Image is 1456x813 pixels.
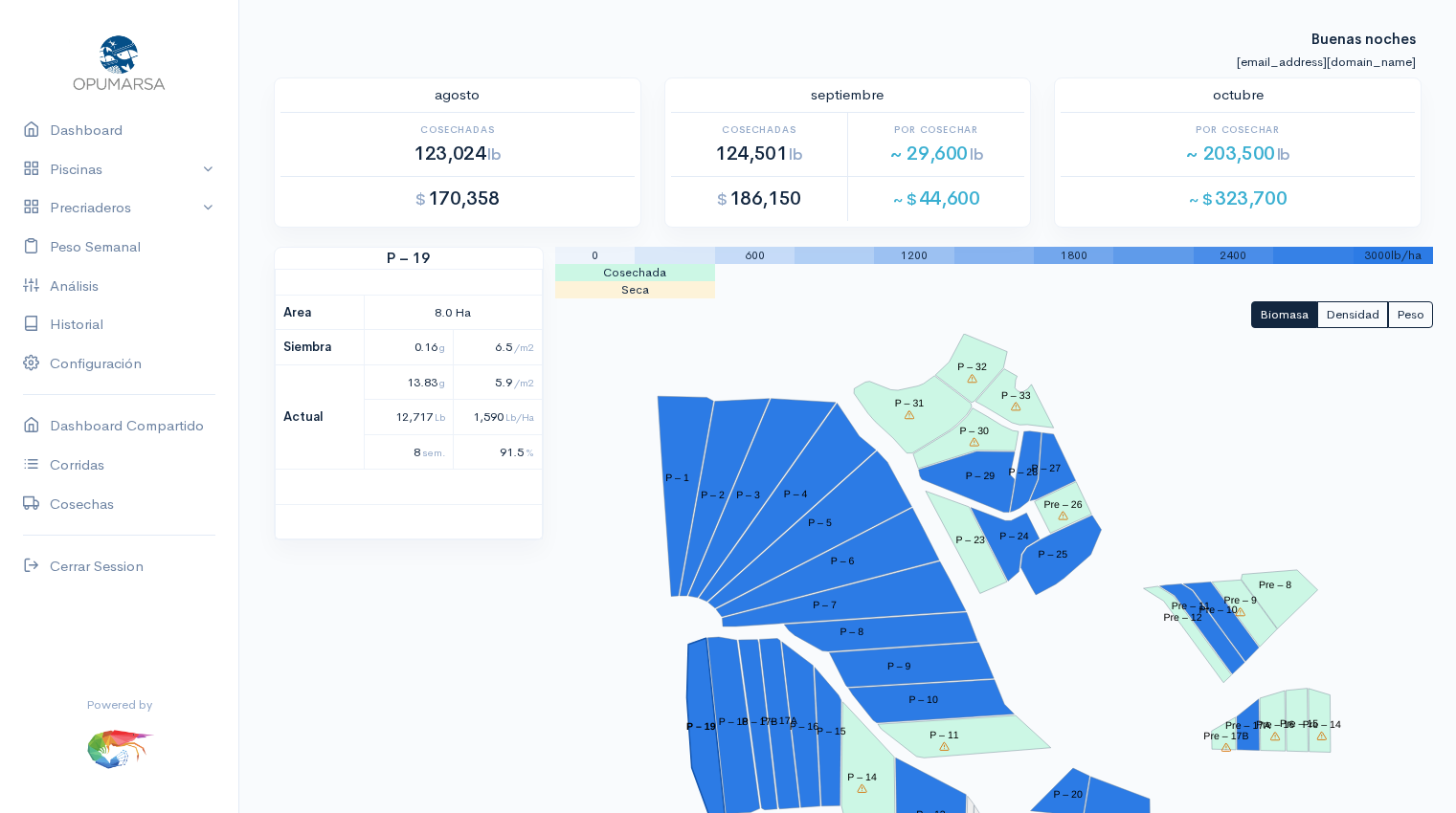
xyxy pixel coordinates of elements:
tspan: P – 10 [908,694,938,706]
tspan: Pre – 9 [1224,595,1257,606]
span: lb/ha [1391,248,1422,263]
tspan: P – 18 [719,716,749,728]
span: ~ 203,500 [1185,142,1290,165]
span: $ [415,189,426,209]
td: Seca [555,281,715,298]
td: 8 [364,434,453,470]
span: 600 [745,248,765,263]
tspan: P – 28 [1008,466,1038,477]
td: 13.83 [364,364,453,400]
tspan: P – 32 [957,362,987,373]
tspan: P – 29 [966,471,996,482]
tspan: P – 8 [840,626,863,638]
span: sem. [422,446,445,459]
tspan: P – 25 [1038,548,1067,560]
tspan: P – 30 [959,425,989,436]
td: 6.5 [453,330,542,365]
span: 323,700 [1189,187,1287,210]
span: 44,600 [893,187,979,210]
th: Siembra [276,330,365,365]
span: 1200 [901,248,928,263]
span: ~ 29,600 [889,142,983,165]
th: Actual [276,364,365,470]
td: 0.16 [364,330,453,365]
tspan: Pre – 11 [1172,601,1210,612]
span: % [526,446,534,459]
tspan: Pre – 14 [1303,719,1341,731]
tspan: P – 20 [1053,789,1083,801]
span: lb [789,144,802,165]
span: Biomasa [1260,306,1309,322]
span: 0 [592,248,598,263]
button: Densidad [1317,301,1388,329]
tspan: Pre – 15 [1280,717,1318,729]
img: ... [85,714,154,782]
tspan: P – 31 [895,398,925,409]
tspan: P – 2 [701,489,725,500]
tspan: Pre – 12 [1163,612,1201,624]
span: 3000 [1364,248,1391,263]
span: 123,024 [414,142,501,165]
tspan: Pre – 16 [1256,719,1294,731]
tspan: Pre – 26 [1043,498,1082,510]
span: ~ $ [1189,189,1213,209]
tspan: P – 6 [831,556,855,567]
span: Lb [435,410,445,424]
td: 8.0 Ha [364,295,542,330]
small: [EMAIL_ADDRESS][DOMAIN_NAME] [1237,54,1416,70]
td: 12,717 [364,400,453,435]
div: octubre [1049,84,1426,106]
tspan: P – 4 [784,489,808,500]
tspan: P – 1 [665,472,689,484]
tspan: P – 17B [742,716,778,728]
strong: Buenas noches [1311,11,1416,48]
tspan: P – 23 [955,535,985,546]
tspan: Pre – 8 [1259,580,1291,591]
td: Cosechada [555,264,715,281]
span: 124,501 [715,142,802,165]
td: 5.9 [453,364,542,400]
tspan: P – 5 [808,517,832,529]
span: $ [717,189,728,209]
img: Opumarsa [69,31,169,92]
tspan: P – 7 [813,600,837,611]
span: 186,150 [717,187,801,210]
h6: Cosechadas [280,124,635,135]
h6: Por Cosechar [1061,124,1415,135]
span: 2400 [1220,248,1246,263]
h6: Por Cosechar [848,124,1024,135]
td: 91.5 [453,434,542,470]
tspan: Pre – 10 [1199,604,1238,616]
span: Peso [1397,306,1424,322]
div: septiembre [660,84,1037,106]
span: lb [1277,144,1290,165]
div: agosto [269,84,646,106]
tspan: P – 27 [1031,462,1061,473]
th: Area [276,295,365,330]
tspan: P – 9 [887,660,911,671]
span: Lb/Ha [505,410,534,424]
span: lb [487,144,501,165]
tspan: P – 16 [789,721,818,733]
tspan: P – 14 [847,772,877,783]
span: 170,358 [415,187,500,210]
tspan: P – 3 [736,490,760,501]
tspan: Pre – 17A [1225,720,1270,732]
span: /m2 [514,376,534,389]
strong: P – 19 [275,248,543,270]
span: g [439,341,445,354]
span: 1800 [1061,248,1087,263]
h6: Cosechadas [671,124,847,135]
button: Biomasa [1251,301,1317,329]
span: g [439,376,445,389]
tspan: P – 11 [930,730,959,741]
span: Densidad [1326,306,1379,322]
tspan: P – 15 [817,726,846,737]
tspan: P – 17A [761,714,797,726]
td: 1,590 [453,400,542,435]
span: lb [970,144,983,165]
button: Peso [1388,301,1433,329]
tspan: Pre – 17B [1203,731,1248,742]
tspan: P – 33 [1001,389,1031,401]
tspan: P – 24 [999,531,1029,542]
